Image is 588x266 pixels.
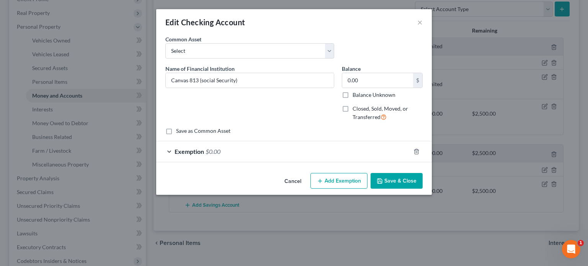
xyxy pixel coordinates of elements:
[175,148,204,155] span: Exemption
[165,35,201,43] label: Common Asset
[206,148,220,155] span: $0.00
[342,73,413,88] input: 0.00
[310,173,367,189] button: Add Exemption
[342,65,361,73] label: Balance
[278,174,307,189] button: Cancel
[165,65,235,72] span: Name of Financial Institution
[413,73,422,88] div: $
[353,105,408,120] span: Closed, Sold, Moved, or Transferred
[166,73,334,88] input: Enter name...
[371,173,423,189] button: Save & Close
[353,91,395,99] label: Balance Unknown
[578,240,584,246] span: 1
[165,17,245,28] div: Edit Checking Account
[562,240,580,258] iframe: Intercom live chat
[176,127,230,135] label: Save as Common Asset
[417,18,423,27] button: ×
